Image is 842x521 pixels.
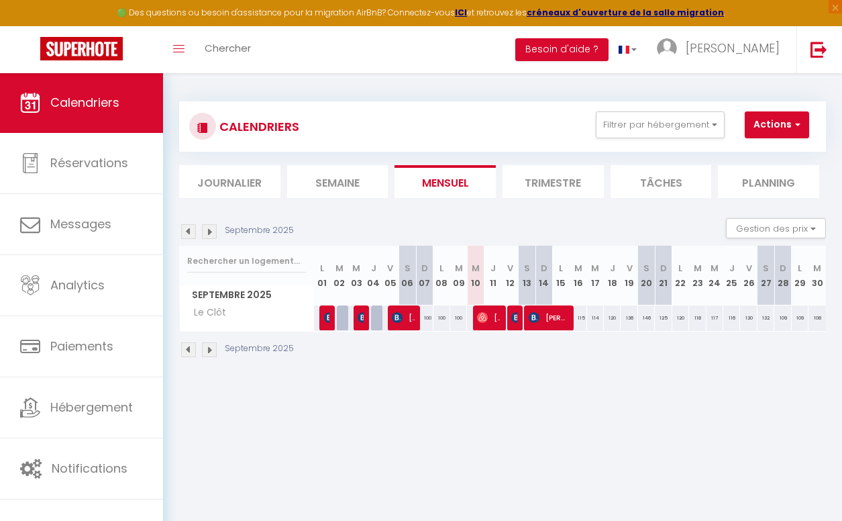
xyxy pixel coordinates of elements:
[433,246,450,305] th: 08
[808,305,826,330] div: 108
[371,262,376,275] abbr: J
[604,305,621,330] div: 120
[40,37,123,60] img: Super Booking
[810,41,827,58] img: logout
[519,246,535,305] th: 13
[535,246,552,305] th: 14
[180,285,313,305] span: Septembre 2025
[352,262,360,275] abbr: M
[365,246,382,305] th: 04
[611,165,712,198] li: Tâches
[746,262,752,275] abbr: V
[808,246,826,305] th: 30
[394,165,496,198] li: Mensuel
[763,262,769,275] abbr: S
[689,305,706,330] div: 118
[541,262,547,275] abbr: D
[455,262,463,275] abbr: M
[723,305,740,330] div: 116
[187,249,306,273] input: Rechercher un logement...
[694,262,702,275] abbr: M
[529,305,568,330] span: [PERSON_NAME]
[416,305,433,330] div: 100
[348,246,364,305] th: 03
[195,26,261,73] a: Chercher
[570,305,586,330] div: 115
[672,305,689,330] div: 120
[604,246,621,305] th: 18
[472,262,480,275] abbr: M
[757,305,774,330] div: 132
[182,305,232,320] span: Le Clôt
[392,305,414,330] span: [PERSON_NAME]
[647,26,796,73] a: ... [PERSON_NAME]
[331,246,348,305] th: 02
[416,246,433,305] th: 07
[655,305,672,330] div: 125
[792,246,808,305] th: 29
[399,246,416,305] th: 06
[657,38,677,58] img: ...
[527,7,724,18] strong: créneaux d'ouverture de la salle migration
[570,246,586,305] th: 16
[450,246,467,305] th: 09
[706,246,723,305] th: 24
[50,399,133,416] span: Hébergement
[52,460,127,477] span: Notifications
[421,262,428,275] abbr: D
[507,262,513,275] abbr: V
[314,246,331,305] th: 01
[433,305,450,330] div: 100
[179,165,280,198] li: Journalier
[792,305,808,330] div: 109
[643,262,649,275] abbr: S
[660,262,667,275] abbr: D
[450,305,467,330] div: 100
[484,246,501,305] th: 11
[711,262,719,275] abbr: M
[477,305,499,330] span: [PERSON_NAME]
[723,246,740,305] th: 25
[780,262,786,275] abbr: D
[686,40,780,56] span: [PERSON_NAME]
[387,262,393,275] abbr: V
[50,338,113,354] span: Paiements
[524,262,530,275] abbr: S
[287,165,388,198] li: Semaine
[726,218,826,238] button: Gestion des prix
[596,111,725,138] button: Filtrer par hébergement
[439,262,443,275] abbr: L
[574,262,582,275] abbr: M
[50,94,119,111] span: Calendriers
[638,246,655,305] th: 20
[455,7,467,18] a: ICI
[205,41,251,55] span: Chercher
[757,246,774,305] th: 27
[559,262,563,275] abbr: L
[689,246,706,305] th: 23
[553,246,570,305] th: 15
[729,262,735,275] abbr: J
[655,246,672,305] th: 21
[798,262,802,275] abbr: L
[813,262,821,275] abbr: M
[358,305,363,330] span: [PERSON_NAME]
[467,246,484,305] th: 10
[50,216,111,232] span: Messages
[320,262,324,275] abbr: L
[610,262,615,275] abbr: J
[678,262,682,275] abbr: L
[501,246,518,305] th: 12
[706,305,723,330] div: 117
[587,246,604,305] th: 17
[774,305,791,330] div: 109
[627,262,633,275] abbr: V
[621,246,637,305] th: 19
[503,165,604,198] li: Trimestre
[490,262,496,275] abbr: J
[50,154,128,171] span: Réservations
[335,262,344,275] abbr: M
[740,246,757,305] th: 26
[216,111,299,142] h3: CALENDRIERS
